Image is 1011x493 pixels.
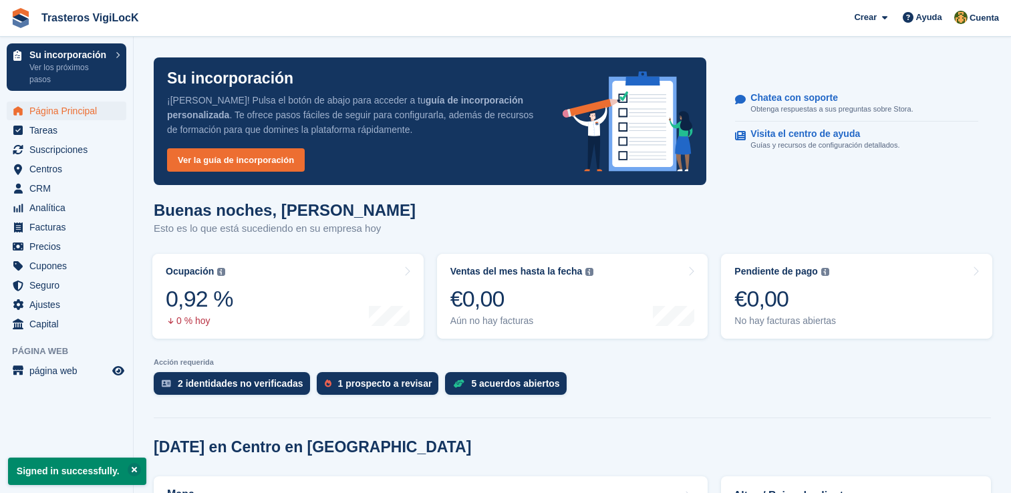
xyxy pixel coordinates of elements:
p: Obtenga respuestas a sus preguntas sobre Stora. [750,104,913,115]
a: menu [7,160,126,178]
span: Crear [854,11,877,24]
span: Cuenta [970,11,999,25]
span: Página web [12,345,133,358]
div: 5 acuerdos abiertos [471,378,559,389]
a: menu [7,237,126,256]
img: deal-1b604bf984904fb50ccaf53a9ad4b4a5d6e5aea283cecdc64d6e3604feb123c2.svg [453,379,464,388]
span: Precios [29,237,110,256]
a: Trasteros VigiLocK [36,7,144,29]
h1: Buenas noches, [PERSON_NAME] [154,201,416,219]
p: Su incorporación [29,50,109,59]
a: menu [7,276,126,295]
span: Tareas [29,121,110,140]
span: Centros [29,160,110,178]
a: Ventas del mes hasta la fecha €0,00 Aún no hay facturas [437,254,708,339]
h2: [DATE] en Centro en [GEOGRAPHIC_DATA] [154,438,471,456]
img: onboarding-info-6c161a55d2c0e0a8cae90662b2fe09162a5109e8cc188191df67fb4f79e88e88.svg [563,71,694,172]
a: menu [7,198,126,217]
a: menu [7,315,126,333]
span: Analítica [29,198,110,217]
a: 1 prospecto a revisar [317,372,446,401]
a: menu [7,295,126,314]
span: Página Principal [29,102,110,120]
img: icon-info-grey-7440780725fd019a000dd9b08b2336e03edf1995a4989e88bcd33f0948082b44.svg [585,268,593,276]
div: 0 % hoy [166,315,233,327]
a: Su incorporación Ver los próximos pasos [7,43,126,91]
a: menu [7,121,126,140]
span: Suscripciones [29,140,110,159]
a: menu [7,179,126,198]
img: icon-info-grey-7440780725fd019a000dd9b08b2336e03edf1995a4989e88bcd33f0948082b44.svg [217,268,225,276]
div: €0,00 [450,285,594,313]
div: Pendiente de pago [734,266,817,277]
a: menu [7,257,126,275]
a: Vista previa de la tienda [110,363,126,379]
p: Chatea con soporte [750,92,902,104]
div: €0,00 [734,285,836,313]
a: Pendiente de pago €0,00 No hay facturas abiertas [721,254,992,339]
p: Signed in successfully. [8,458,146,485]
p: Acción requerida [154,358,991,367]
a: menú [7,361,126,380]
div: 1 prospecto a revisar [338,378,432,389]
p: Guías y recursos de configuración detallados. [750,140,899,151]
span: página web [29,361,110,380]
span: CRM [29,179,110,198]
img: icon-info-grey-7440780725fd019a000dd9b08b2336e03edf1995a4989e88bcd33f0948082b44.svg [821,268,829,276]
span: Seguro [29,276,110,295]
span: Ajustes [29,295,110,314]
a: Chatea con soporte Obtenga respuestas a sus preguntas sobre Stora. [735,86,978,122]
div: Aún no hay facturas [450,315,594,327]
img: prospect-51fa495bee0391a8d652442698ab0144808aea92771e9ea1ae160a38d050c398.svg [325,379,331,387]
a: 5 acuerdos abiertos [445,372,573,401]
p: Su incorporación [167,71,293,86]
img: Arantxa Villegas [954,11,968,24]
a: 2 identidades no verificadas [154,372,317,401]
p: ¡[PERSON_NAME]! Pulsa el botón de abajo para acceder a tu . Te ofrece pasos fáciles de seguir par... [167,93,541,137]
img: verify_identity-adf6edd0f0f0b5bbfe63781bf79b02c33cf7c696d77639b501bdc392416b5a36.svg [162,379,171,387]
div: Ventas del mes hasta la fecha [450,266,583,277]
a: menu [7,218,126,236]
div: No hay facturas abiertas [734,315,836,327]
span: Facturas [29,218,110,236]
p: Ver los próximos pasos [29,61,109,86]
a: Visita el centro de ayuda Guías y recursos de configuración detallados. [735,122,978,158]
p: Esto es lo que está sucediendo en su empresa hoy [154,221,416,236]
p: Visita el centro de ayuda [750,128,889,140]
a: menu [7,140,126,159]
span: Ayuda [916,11,942,24]
span: Cupones [29,257,110,275]
a: Ocupación 0,92 % 0 % hoy [152,254,424,339]
div: 0,92 % [166,285,233,313]
div: Ocupación [166,266,214,277]
a: menu [7,102,126,120]
a: Ver la guía de incorporación [167,148,305,172]
div: 2 identidades no verificadas [178,378,303,389]
span: Capital [29,315,110,333]
img: stora-icon-8386f47178a22dfd0bd8f6a31ec36ba5ce8667c1dd55bd0f319d3a0aa187defe.svg [11,8,31,28]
